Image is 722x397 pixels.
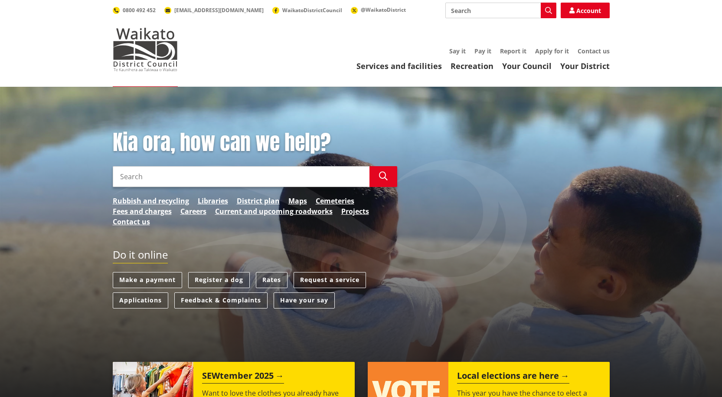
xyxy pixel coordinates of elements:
[113,292,168,308] a: Applications
[474,47,491,55] a: Pay it
[174,7,264,14] span: [EMAIL_ADDRESS][DOMAIN_NAME]
[535,47,569,55] a: Apply for it
[256,272,287,288] a: Rates
[272,7,342,14] a: WaikatoDistrictCouncil
[202,371,284,384] h2: SEWtember 2025
[500,47,526,55] a: Report it
[113,249,168,264] h2: Do it online
[561,3,610,18] a: Account
[164,7,264,14] a: [EMAIL_ADDRESS][DOMAIN_NAME]
[113,166,369,187] input: Search input
[451,61,493,71] a: Recreation
[502,61,552,71] a: Your Council
[113,7,156,14] a: 0800 492 452
[180,206,206,217] a: Careers
[188,272,250,288] a: Register a dog
[274,292,335,308] a: Have your say
[356,61,442,71] a: Services and facilities
[294,272,366,288] a: Request a service
[351,6,406,13] a: @WaikatoDistrict
[341,206,369,217] a: Projects
[578,47,610,55] a: Contact us
[560,61,610,71] a: Your District
[198,196,228,206] a: Libraries
[316,196,354,206] a: Cemeteries
[113,196,189,206] a: Rubbish and recycling
[113,206,172,217] a: Fees and charges
[457,371,569,384] h2: Local elections are here
[449,47,466,55] a: Say it
[113,217,150,227] a: Contact us
[113,130,397,155] h1: Kia ora, how can we help?
[113,272,182,288] a: Make a payment
[215,206,333,217] a: Current and upcoming roadworks
[361,6,406,13] span: @WaikatoDistrict
[282,7,342,14] span: WaikatoDistrictCouncil
[174,292,268,308] a: Feedback & Complaints
[445,3,556,18] input: Search input
[123,7,156,14] span: 0800 492 452
[288,196,307,206] a: Maps
[113,28,178,71] img: Waikato District Council - Te Kaunihera aa Takiwaa o Waikato
[237,196,280,206] a: District plan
